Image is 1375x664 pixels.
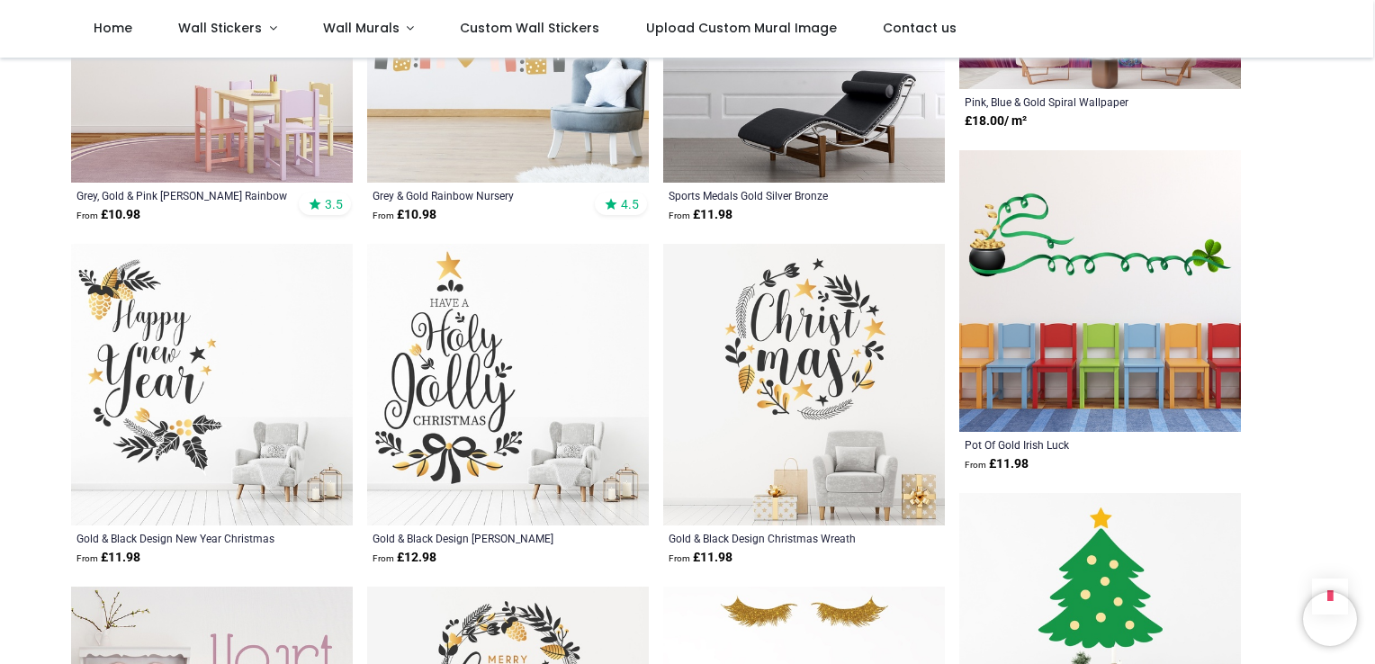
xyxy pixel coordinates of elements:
[373,531,589,545] a: Gold & Black Design [PERSON_NAME] [PERSON_NAME] Christmas
[669,549,732,567] strong: £ 11.98
[959,150,1241,432] img: Pot Of Gold Irish Luck Wall Sticker
[669,188,885,202] a: Sports Medals Gold Silver Bronze
[373,211,394,220] span: From
[965,437,1182,452] a: Pot Of Gold Irish Luck
[883,19,957,37] span: Contact us
[965,460,986,470] span: From
[965,94,1182,109] a: Pink, Blue & Gold Spiral Wallpaper
[373,549,436,567] strong: £ 12.98
[76,549,140,567] strong: £ 11.98
[76,188,293,202] a: Grey, Gold & Pink [PERSON_NAME] Rainbow
[669,553,690,563] span: From
[965,112,1027,130] strong: £ 18.00 / m²
[76,531,293,545] a: Gold & Black Design New Year Christmas
[621,196,639,212] span: 4.5
[669,211,690,220] span: From
[1303,592,1357,646] iframe: Brevo live chat
[373,553,394,563] span: From
[646,19,837,37] span: Upload Custom Mural Image
[669,531,885,545] a: Gold & Black Design Christmas Wreath
[373,206,436,224] strong: £ 10.98
[373,188,589,202] a: Grey & Gold Rainbow Nursery
[965,455,1029,473] strong: £ 11.98
[76,211,98,220] span: From
[323,19,400,37] span: Wall Murals
[178,19,262,37] span: Wall Stickers
[367,244,649,525] img: Gold & Black Design Holly Jolly Christmas Wall Sticker
[76,553,98,563] span: From
[325,196,343,212] span: 3.5
[669,206,732,224] strong: £ 11.98
[71,244,353,525] img: Gold & Black Design Happy New Year Christmas Wall Sticker
[663,244,945,525] img: Gold & Black Design Christmas Wreath Wall Sticker
[94,19,132,37] span: Home
[460,19,599,37] span: Custom Wall Stickers
[76,206,140,224] strong: £ 10.98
